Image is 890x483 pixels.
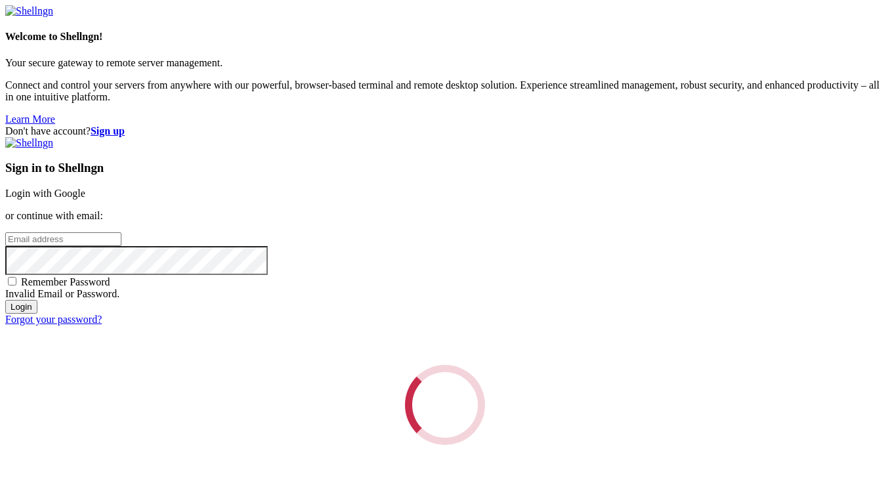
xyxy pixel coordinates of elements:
a: Login with Google [5,188,85,199]
span: Remember Password [21,276,110,287]
div: Invalid Email or Password. [5,288,885,300]
div: Loading... [398,358,492,452]
p: Connect and control your servers from anywhere with our powerful, browser-based terminal and remo... [5,79,885,103]
p: Your secure gateway to remote server management. [5,57,885,69]
h3: Sign in to Shellngn [5,161,885,175]
p: or continue with email: [5,210,885,222]
img: Shellngn [5,137,53,149]
a: Sign up [91,125,125,136]
input: Login [5,300,37,314]
a: Learn More [5,114,55,125]
div: Don't have account? [5,125,885,137]
a: Forgot your password? [5,314,102,325]
img: Shellngn [5,5,53,17]
input: Email address [5,232,121,246]
input: Remember Password [8,277,16,285]
h4: Welcome to Shellngn! [5,31,885,43]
